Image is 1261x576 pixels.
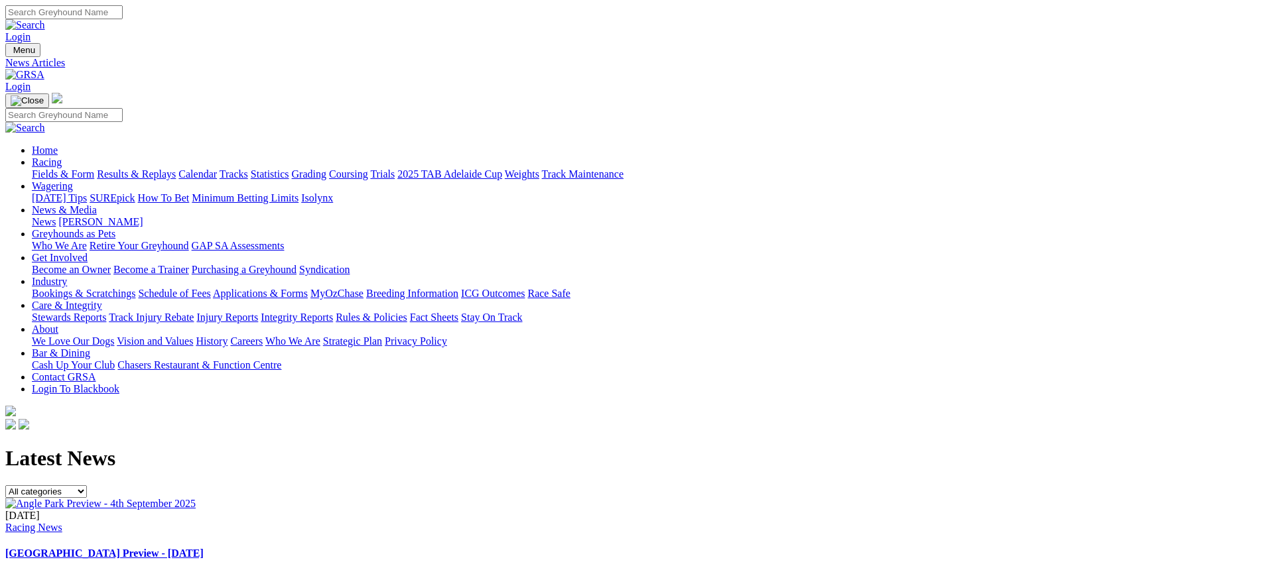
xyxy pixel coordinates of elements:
[299,264,350,275] a: Syndication
[32,264,1256,276] div: Get Involved
[220,168,248,180] a: Tracks
[542,168,624,180] a: Track Maintenance
[5,498,196,510] img: Angle Park Preview - 4th September 2025
[505,168,539,180] a: Weights
[5,122,45,134] img: Search
[32,371,96,382] a: Contact GRSA
[261,312,333,323] a: Integrity Reports
[5,547,204,559] a: [GEOGRAPHIC_DATA] Preview - [DATE]
[32,347,90,359] a: Bar & Dining
[32,192,1256,204] div: Wagering
[5,108,123,122] input: Search
[32,288,135,299] a: Bookings & Scratchings
[366,288,458,299] a: Breeding Information
[32,216,56,227] a: News
[32,276,67,287] a: Industry
[19,419,29,430] img: twitter.svg
[461,312,522,323] a: Stay On Track
[213,288,308,299] a: Applications & Forms
[192,264,297,275] a: Purchasing a Greyhound
[32,240,87,251] a: Who We Are
[5,522,62,533] a: Racing News
[5,419,16,430] img: facebook.svg
[32,359,115,371] a: Cash Up Your Club
[251,168,289,180] a: Statistics
[265,335,320,347] a: Who We Are
[192,192,299,203] a: Minimum Betting Limits
[370,168,395,180] a: Trials
[97,168,176,180] a: Results & Replays
[13,45,35,55] span: Menu
[32,323,58,335] a: About
[329,168,368,180] a: Coursing
[117,359,281,371] a: Chasers Restaurant & Function Centre
[117,335,193,347] a: Vision and Values
[109,312,194,323] a: Track Injury Rebate
[323,335,382,347] a: Strategic Plan
[32,335,1256,347] div: About
[410,312,458,323] a: Fact Sheets
[11,95,44,106] img: Close
[90,240,189,251] a: Retire Your Greyhound
[230,335,263,347] a: Careers
[5,81,31,92] a: Login
[5,69,44,81] img: GRSA
[32,335,114,347] a: We Love Our Dogs
[90,192,135,203] a: SUREpick
[196,312,258,323] a: Injury Reports
[310,288,364,299] a: MyOzChase
[32,168,94,180] a: Fields & Form
[32,192,87,203] a: [DATE] Tips
[196,335,228,347] a: History
[32,300,102,311] a: Care & Integrity
[138,192,190,203] a: How To Bet
[32,312,1256,323] div: Care & Integrity
[32,168,1256,180] div: Racing
[178,168,217,180] a: Calendar
[397,168,502,180] a: 2025 TAB Adelaide Cup
[5,93,49,108] button: Toggle navigation
[5,406,16,416] img: logo-grsa-white.png
[192,240,285,251] a: GAP SA Assessments
[385,335,447,347] a: Privacy Policy
[32,264,111,275] a: Become an Owner
[32,180,73,192] a: Wagering
[32,240,1256,252] div: Greyhounds as Pets
[113,264,189,275] a: Become a Trainer
[32,383,119,394] a: Login To Blackbook
[32,216,1256,228] div: News & Media
[32,252,88,263] a: Get Involved
[58,216,143,227] a: [PERSON_NAME]
[292,168,326,180] a: Grading
[32,228,115,239] a: Greyhounds as Pets
[5,5,123,19] input: Search
[5,31,31,42] a: Login
[461,288,525,299] a: ICG Outcomes
[336,312,407,323] a: Rules & Policies
[32,156,62,168] a: Racing
[5,57,1256,69] a: News Articles
[301,192,333,203] a: Isolynx
[32,288,1256,300] div: Industry
[5,510,40,521] span: [DATE]
[52,93,62,103] img: logo-grsa-white.png
[32,204,97,215] a: News & Media
[5,43,40,57] button: Toggle navigation
[32,359,1256,371] div: Bar & Dining
[5,446,1256,471] h1: Latest News
[32,144,58,156] a: Home
[32,312,106,323] a: Stewards Reports
[527,288,570,299] a: Race Safe
[138,288,210,299] a: Schedule of Fees
[5,19,45,31] img: Search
